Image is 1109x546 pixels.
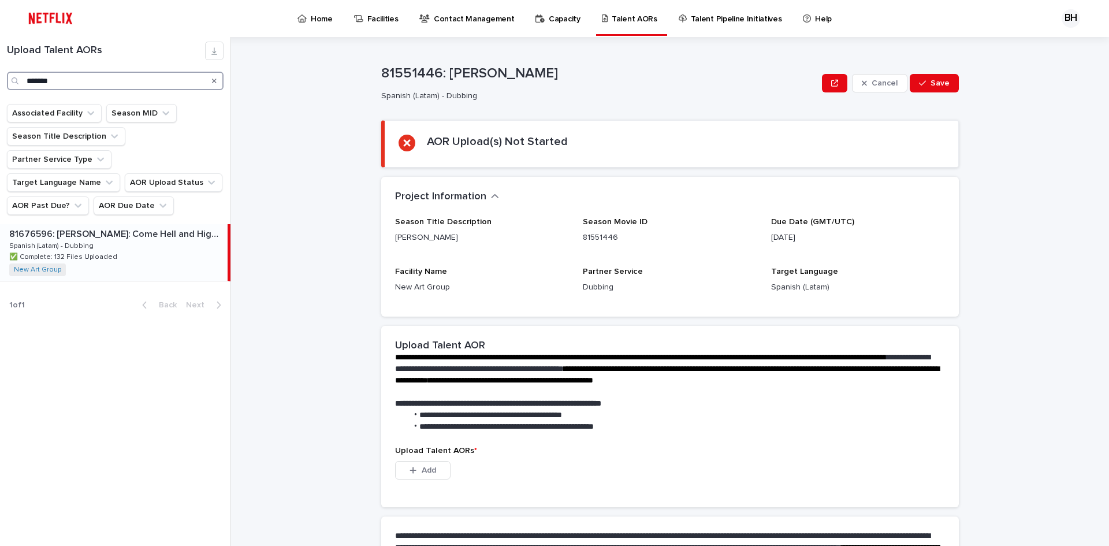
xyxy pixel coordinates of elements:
p: New Art Group [395,281,569,294]
button: AOR Past Due? [7,196,89,215]
p: Spanish (Latam) - Dubbing [381,91,813,101]
p: [PERSON_NAME] [395,232,569,244]
button: AOR Upload Status [125,173,222,192]
span: Cancel [872,79,898,87]
span: Season Movie ID [583,218,647,226]
p: 81551446: [PERSON_NAME] [381,65,817,82]
a: New Art Group [14,266,61,274]
button: AOR Due Date [94,196,174,215]
h2: Project Information [395,191,486,203]
button: Associated Facility [7,104,102,122]
button: Project Information [395,191,499,203]
button: Cancel [852,74,907,92]
img: ifQbXi3ZQGMSEF7WDB7W [23,7,78,30]
button: Partner Service Type [7,150,111,169]
p: [DATE] [771,232,945,244]
p: ✅ Complete: 132 Files Uploaded [9,251,120,261]
button: Back [133,300,181,310]
button: Season Title Description [7,127,125,146]
button: Season MID [106,104,177,122]
button: Target Language Name [7,173,120,192]
button: Add [395,461,451,480]
span: Facility Name [395,268,447,276]
h2: Upload Talent AOR [395,340,485,352]
p: 81551446 [583,232,757,244]
p: 81676596: Katrina: Come Hell and High Water: Season 1 [9,226,225,240]
span: Save [931,79,950,87]
span: Due Date (GMT/UTC) [771,218,854,226]
h1: Upload Talent AORs [7,44,205,57]
h2: AOR Upload(s) Not Started [427,135,568,148]
p: Spanish (Latam) - Dubbing [9,240,96,250]
span: Upload Talent AORs [395,447,477,455]
div: BH [1062,9,1080,28]
p: Dubbing [583,281,757,294]
span: Next [186,301,211,309]
span: Season Title Description [395,218,492,226]
span: Back [152,301,177,309]
span: Partner Service [583,268,643,276]
button: Save [910,74,959,92]
span: Target Language [771,268,838,276]
span: Add [422,466,436,474]
p: Spanish (Latam) [771,281,945,294]
input: Search [7,72,224,90]
button: Next [181,300,230,310]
